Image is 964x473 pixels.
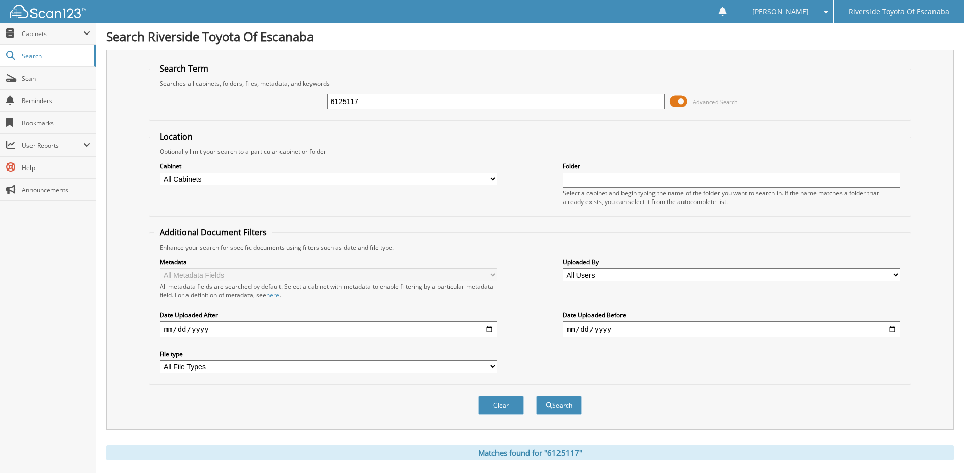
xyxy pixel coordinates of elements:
[154,147,905,156] div: Optionally limit your search to a particular cabinet or folder
[160,350,497,358] label: File type
[22,163,90,172] span: Help
[563,321,900,337] input: end
[154,243,905,252] div: Enhance your search for specific documents using filters such as date and file type.
[536,396,582,415] button: Search
[154,63,213,74] legend: Search Term
[693,98,738,106] span: Advanced Search
[160,311,497,319] label: Date Uploaded After
[22,74,90,83] span: Scan
[22,96,90,105] span: Reminders
[752,9,809,15] span: [PERSON_NAME]
[160,321,497,337] input: start
[266,291,279,299] a: here
[563,162,900,171] label: Folder
[22,29,83,38] span: Cabinets
[22,119,90,127] span: Bookmarks
[10,5,86,18] img: scan123-logo-white.svg
[154,227,272,238] legend: Additional Document Filters
[22,141,83,150] span: User Reports
[160,258,497,266] label: Metadata
[106,445,954,460] div: Matches found for "6125117"
[154,79,905,88] div: Searches all cabinets, folders, files, metadata, and keywords
[106,28,954,45] h1: Search Riverside Toyota Of Escanaba
[22,52,89,60] span: Search
[563,311,900,319] label: Date Uploaded Before
[22,186,90,194] span: Announcements
[849,9,949,15] span: Riverside Toyota Of Escanaba
[160,162,497,171] label: Cabinet
[478,396,524,415] button: Clear
[563,189,900,206] div: Select a cabinet and begin typing the name of the folder you want to search in. If the name match...
[160,282,497,299] div: All metadata fields are searched by default. Select a cabinet with metadata to enable filtering b...
[154,131,198,142] legend: Location
[563,258,900,266] label: Uploaded By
